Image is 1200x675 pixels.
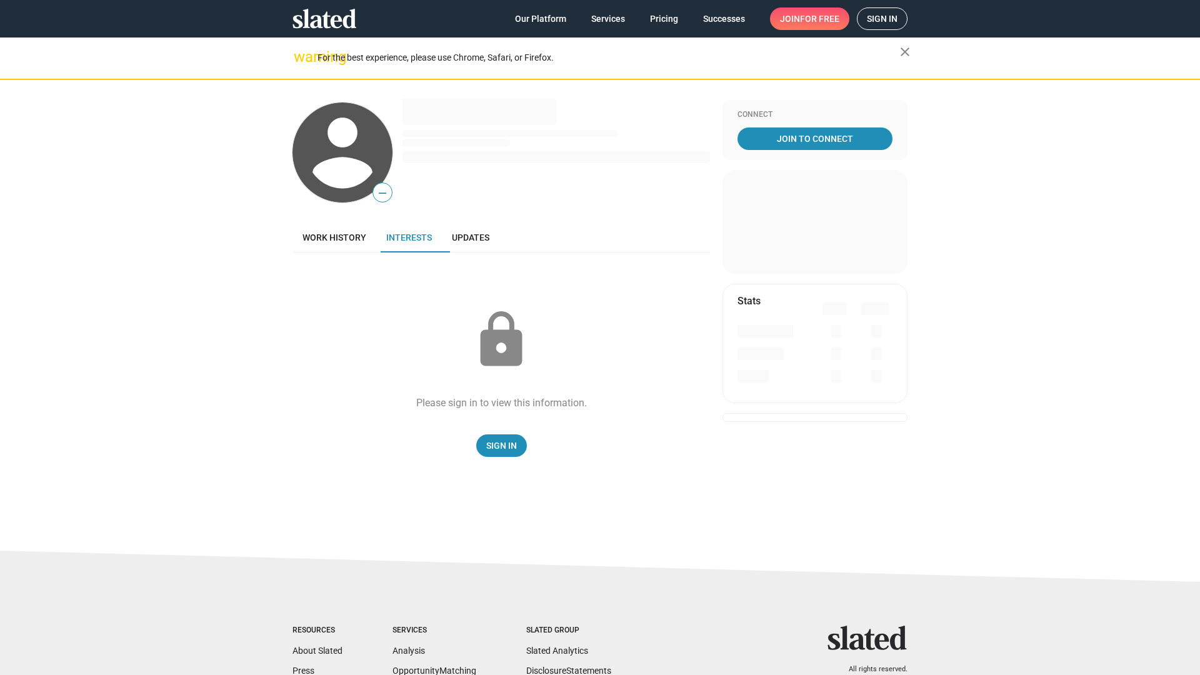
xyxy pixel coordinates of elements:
[515,7,566,30] span: Our Platform
[470,309,532,371] mat-icon: lock
[740,127,890,150] span: Join To Connect
[780,7,839,30] span: Join
[416,396,587,409] div: Please sign in to view this information.
[376,222,442,252] a: Interests
[800,7,839,30] span: for free
[442,222,499,252] a: Updates
[737,294,761,307] mat-card-title: Stats
[897,44,912,59] mat-icon: close
[693,7,755,30] a: Successes
[317,49,900,66] div: For the best experience, please use Chrome, Safari, or Firefox.
[640,7,688,30] a: Pricing
[737,127,892,150] a: Join To Connect
[476,434,527,457] a: Sign In
[581,7,635,30] a: Services
[386,232,432,242] span: Interests
[770,7,849,30] a: Joinfor free
[452,232,489,242] span: Updates
[526,646,588,656] a: Slated Analytics
[857,7,907,30] a: Sign in
[591,7,625,30] span: Services
[486,434,517,457] span: Sign In
[526,626,611,636] div: Slated Group
[737,110,892,120] div: Connect
[373,185,392,201] span: —
[302,232,366,242] span: Work history
[505,7,576,30] a: Our Platform
[392,626,476,636] div: Services
[650,7,678,30] span: Pricing
[703,7,745,30] span: Successes
[294,49,309,64] mat-icon: warning
[292,222,376,252] a: Work history
[292,626,342,636] div: Resources
[392,646,425,656] a: Analysis
[867,8,897,29] span: Sign in
[292,646,342,656] a: About Slated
